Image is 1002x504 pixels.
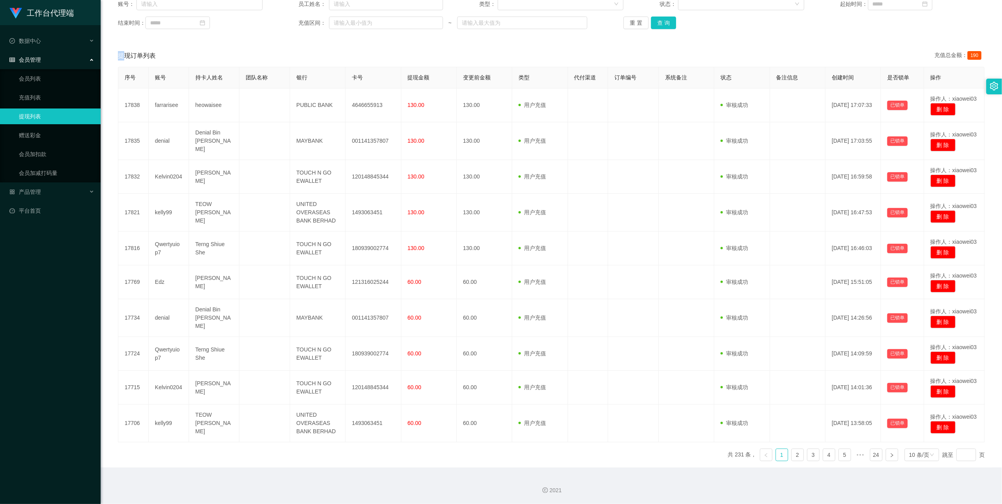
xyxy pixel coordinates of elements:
td: denial [149,122,189,160]
td: 17769 [118,265,149,299]
span: 审核成功 [721,102,748,108]
span: 充值区间： [298,19,329,27]
span: 审核成功 [721,138,748,144]
button: 删 除 [930,103,956,116]
span: 提现订单列表 [118,51,156,61]
span: 用户充值 [518,245,546,251]
li: 上一页 [760,449,772,461]
td: 1493063451 [346,194,401,232]
td: 60.00 [457,371,512,405]
a: 3 [807,449,819,461]
button: 查 询 [651,17,676,29]
span: 审核成功 [721,350,748,357]
td: 130.00 [457,88,512,122]
li: 向后 5 页 [854,449,867,461]
span: 用户充值 [518,138,546,144]
td: [DATE] 14:26:56 [826,299,881,337]
td: 17734 [118,299,149,337]
li: 共 231 条， [728,449,757,461]
td: 4646655913 [346,88,401,122]
td: 17838 [118,88,149,122]
span: 团队名称 [246,74,268,81]
td: TOUCH N GO EWALLET [290,371,346,405]
button: 删 除 [930,351,956,364]
span: 60.00 [408,420,421,426]
input: 请输入最小值为 [329,17,443,29]
button: 已锁单 [887,383,908,392]
td: 130.00 [457,160,512,194]
td: [DATE] 16:59:58 [826,160,881,194]
li: 24 [870,449,882,461]
span: 订单编号 [614,74,636,81]
td: [DATE] 16:47:53 [826,194,881,232]
span: 60.00 [408,279,421,285]
i: 图标: left [764,453,769,458]
td: 001141357807 [346,122,401,160]
td: 130.00 [457,194,512,232]
span: 用户充值 [518,384,546,390]
button: 已锁单 [887,349,908,359]
span: 操作人：xiaowei03 [930,96,977,102]
span: 创建时间 [832,74,854,81]
span: 操作人：xiaowei03 [930,203,977,209]
span: 变更前金额 [463,74,491,81]
td: Terng Shiue She [189,232,240,265]
a: 4 [823,449,835,461]
span: 账号 [155,74,166,81]
td: MAYBANK [290,122,346,160]
td: [DATE] 16:46:03 [826,232,881,265]
a: 工作台代理端 [9,9,74,16]
a: 24 [870,449,882,461]
span: 操作人：xiaowei03 [930,167,977,173]
td: 17715 [118,371,149,405]
span: 类型 [518,74,529,81]
a: 图标: dashboard平台首页 [9,203,94,219]
span: 操作人：xiaowei03 [930,378,977,384]
span: 备注信息 [776,74,798,81]
li: 3 [807,449,820,461]
span: 130.00 [408,138,425,144]
td: [DATE] 17:03:55 [826,122,881,160]
td: TOUCH N GO EWALLET [290,232,346,265]
button: 删 除 [930,210,956,223]
a: 赠送彩金 [19,127,94,143]
div: 充值总金额： [934,51,985,61]
i: 图标: copyright [542,487,548,493]
a: 充值列表 [19,90,94,105]
td: [DATE] 15:51:05 [826,265,881,299]
td: 120148845344 [346,160,401,194]
span: ~ [443,19,457,27]
i: 图标: table [9,57,15,63]
span: 结束时间： [118,19,145,27]
td: TOUCH N GO EWALLET [290,160,346,194]
li: 1 [776,449,788,461]
td: Kelvin0204 [149,160,189,194]
button: 已锁单 [887,172,908,182]
li: 下一页 [886,449,898,461]
i: 图标: right [890,453,894,458]
td: Denial Bin [PERSON_NAME] [189,122,240,160]
td: Qwertyuiop7 [149,232,189,265]
span: 操作 [930,74,941,81]
td: [PERSON_NAME] [189,265,240,299]
span: 持卡人姓名 [195,74,223,81]
span: 190 [967,51,982,60]
span: 操作人：xiaowei03 [930,272,977,279]
td: 130.00 [457,122,512,160]
span: 提现金额 [408,74,430,81]
td: kelly99 [149,194,189,232]
td: 130.00 [457,232,512,265]
span: 用户充值 [518,279,546,285]
td: TOUCH N GO EWALLET [290,265,346,299]
td: 17832 [118,160,149,194]
td: UNITED OVERASEAS BANK BERHAD [290,405,346,442]
span: 代付渠道 [574,74,596,81]
span: 用户充值 [518,420,546,426]
button: 已锁单 [887,136,908,146]
i: 图标: down [930,452,934,458]
a: 会员加减打码量 [19,165,94,181]
div: 10 条/页 [909,449,929,461]
td: 17706 [118,405,149,442]
a: 5 [839,449,851,461]
span: 数据中心 [9,38,41,44]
